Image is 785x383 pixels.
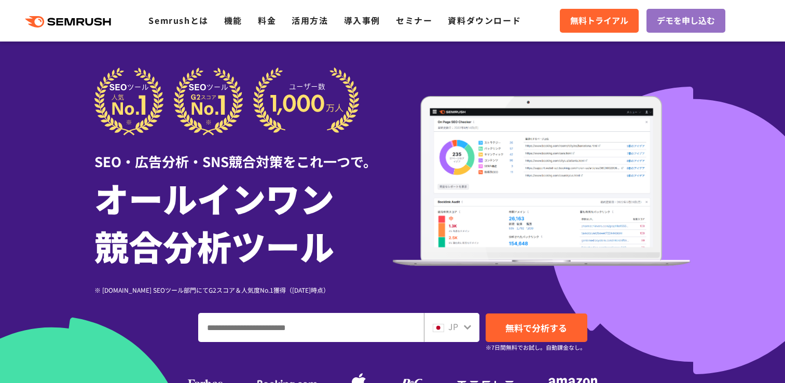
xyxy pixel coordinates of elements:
[94,174,393,269] h1: オールインワン 競合分析ツール
[199,313,423,341] input: ドメイン、キーワードまたはURLを入力してください
[448,320,458,333] span: JP
[486,313,587,342] a: 無料で分析する
[657,14,715,28] span: デモを申し込む
[486,343,586,352] small: ※7日間無料でお試し。自動課金なし。
[396,14,432,26] a: セミナー
[94,135,393,171] div: SEO・広告分析・SNS競合対策をこれ一つで。
[570,14,628,28] span: 無料トライアル
[344,14,380,26] a: 導入事例
[448,14,521,26] a: 資料ダウンロード
[560,9,639,33] a: 無料トライアル
[505,321,567,334] span: 無料で分析する
[94,285,393,295] div: ※ [DOMAIN_NAME] SEOツール部門にてG2スコア＆人気度No.1獲得（[DATE]時点）
[292,14,328,26] a: 活用方法
[646,9,725,33] a: デモを申し込む
[148,14,208,26] a: Semrushとは
[224,14,242,26] a: 機能
[258,14,276,26] a: 料金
